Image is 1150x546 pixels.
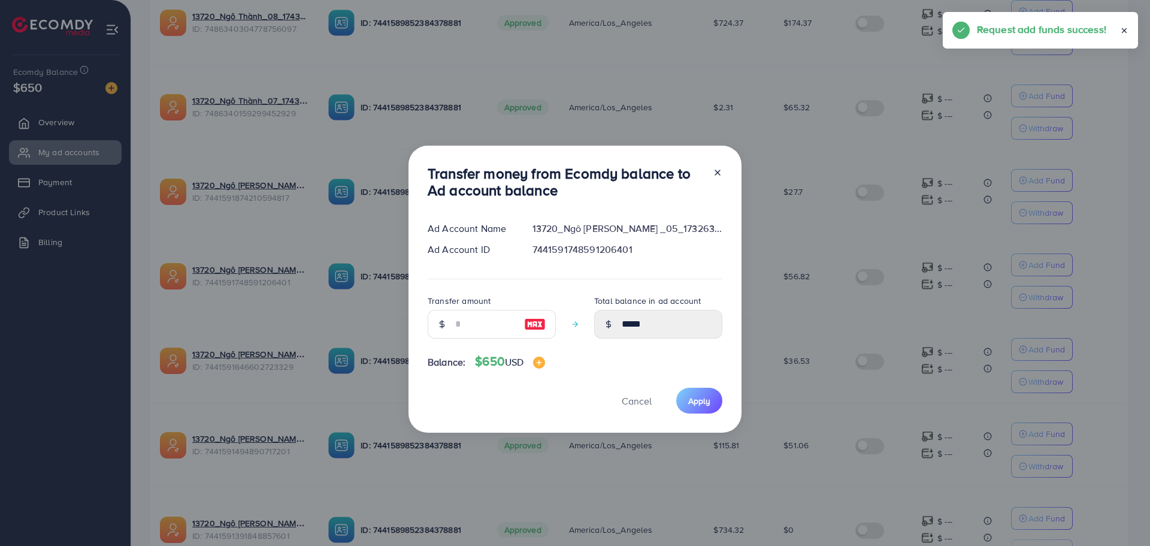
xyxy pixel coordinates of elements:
[418,243,523,257] div: Ad Account ID
[977,22,1106,37] h5: Request add funds success!
[524,317,546,331] img: image
[523,222,732,236] div: 13720_Ngô [PERSON_NAME] _05_1732630602998
[1099,492,1141,537] iframe: Chat
[622,394,652,408] span: Cancel
[533,357,545,369] img: image
[428,355,465,369] span: Balance:
[688,395,710,407] span: Apply
[676,388,722,414] button: Apply
[418,222,523,236] div: Ad Account Name
[428,165,703,200] h3: Transfer money from Ecomdy balance to Ad account balance
[428,295,491,307] label: Transfer amount
[523,243,732,257] div: 7441591748591206401
[505,355,523,369] span: USD
[607,388,667,414] button: Cancel
[594,295,701,307] label: Total balance in ad account
[475,354,545,369] h4: $650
